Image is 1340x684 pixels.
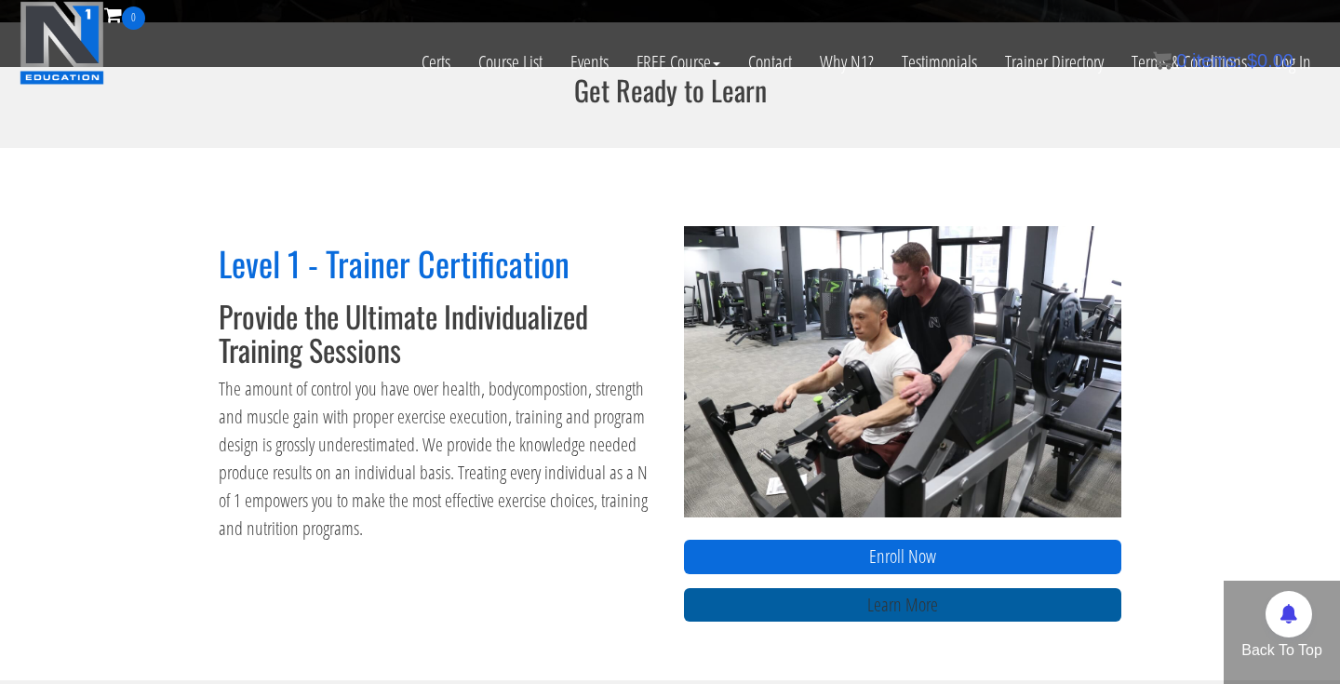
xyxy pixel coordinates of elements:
h2: Get Ready to Learn [298,74,1042,105]
a: Testimonials [888,30,991,95]
span: $ [1247,50,1257,71]
a: 0 [104,2,145,27]
a: Events [556,30,623,95]
img: icon11.png [1153,51,1172,70]
a: 0 items: $0.00 [1153,50,1293,71]
img: n1-trainer [684,226,1121,517]
a: Course List [464,30,556,95]
a: Why N1? [806,30,888,95]
img: n1-education [20,1,104,85]
a: Certs [408,30,464,95]
h3: Provide the Ultimate Individualized Training Sessions [219,300,656,365]
a: Learn More [684,588,1121,623]
bdi: 0.00 [1247,50,1293,71]
a: Enroll Now [684,540,1121,574]
span: 0 [1176,50,1186,71]
h2: Level 1 - Trainer Certification [219,245,656,282]
a: FREE Course [623,30,734,95]
a: Log In [1261,30,1325,95]
span: items: [1192,50,1241,71]
a: Terms & Conditions [1118,30,1261,95]
span: 0 [122,7,145,30]
a: Contact [734,30,806,95]
a: Trainer Directory [991,30,1118,95]
p: The amount of control you have over health, bodycompostion, strength and muscle gain with proper ... [219,375,656,543]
